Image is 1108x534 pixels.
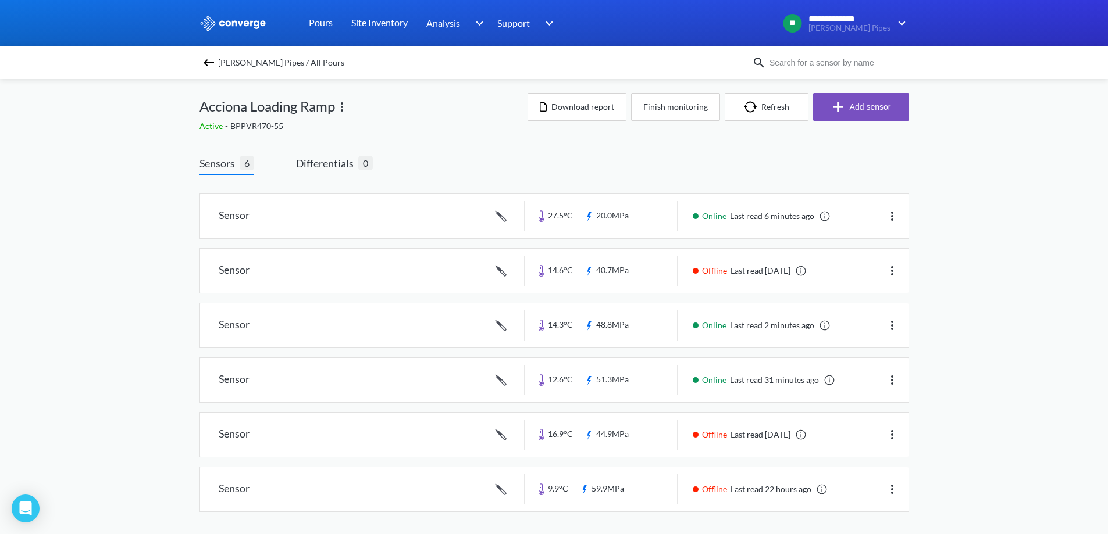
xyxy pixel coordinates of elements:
button: Refresh [725,93,808,121]
img: more.svg [885,264,899,278]
span: 0 [358,156,373,170]
img: downArrow.svg [538,16,557,30]
img: icon-plus.svg [831,100,850,114]
div: Open Intercom Messenger [12,494,40,522]
img: downArrow.svg [468,16,486,30]
img: downArrow.svg [890,16,909,30]
span: Active [199,121,225,131]
img: more.svg [885,373,899,387]
span: Support [497,16,530,30]
button: Add sensor [813,93,909,121]
img: more.svg [885,482,899,496]
span: - [225,121,230,131]
span: [PERSON_NAME] Pipes / All Pours [218,55,344,71]
span: 6 [240,156,254,170]
img: icon-search.svg [752,56,766,70]
img: logo_ewhite.svg [199,16,267,31]
button: Finish monitoring [631,93,720,121]
img: icon-file.svg [540,102,547,112]
span: Analysis [426,16,460,30]
img: more.svg [335,100,349,114]
span: [PERSON_NAME] Pipes [808,24,890,33]
input: Search for a sensor by name [766,56,907,69]
span: Sensors [199,155,240,171]
img: more.svg [885,428,899,442]
button: Download report [528,93,626,121]
img: icon-refresh.svg [744,101,761,113]
div: BPPVR470-55 [199,120,528,132]
img: more.svg [885,318,899,332]
span: Acciona Loading Ramp [199,95,335,117]
img: backspace.svg [202,56,216,70]
span: Differentials [296,155,358,171]
img: more.svg [885,209,899,223]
